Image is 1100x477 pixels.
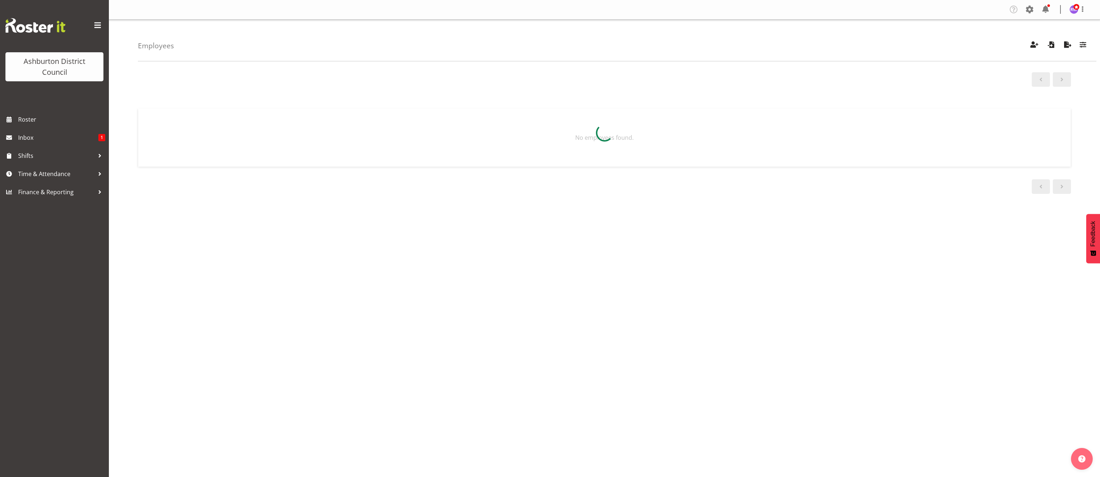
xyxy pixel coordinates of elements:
[1027,38,1042,54] button: Create Employees
[13,56,96,78] div: Ashburton District Council
[1060,38,1075,54] button: Export Employees
[5,18,65,33] img: Rosterit website logo
[18,168,94,179] span: Time & Attendance
[1090,221,1096,246] span: Feedback
[1043,38,1059,54] button: Import Employees
[98,134,105,141] span: 1
[1086,214,1100,263] button: Feedback - Show survey
[18,114,105,125] span: Roster
[1078,455,1085,462] img: help-xxl-2.png
[18,150,94,161] span: Shifts
[138,42,174,50] h4: Employees
[1053,72,1071,87] a: Next page
[18,187,94,197] span: Finance & Reporting
[1075,38,1091,54] button: Filter Employees
[18,132,98,143] span: Inbox
[1070,5,1078,14] img: richard-wood117.jpg
[1032,72,1050,87] a: Previous page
